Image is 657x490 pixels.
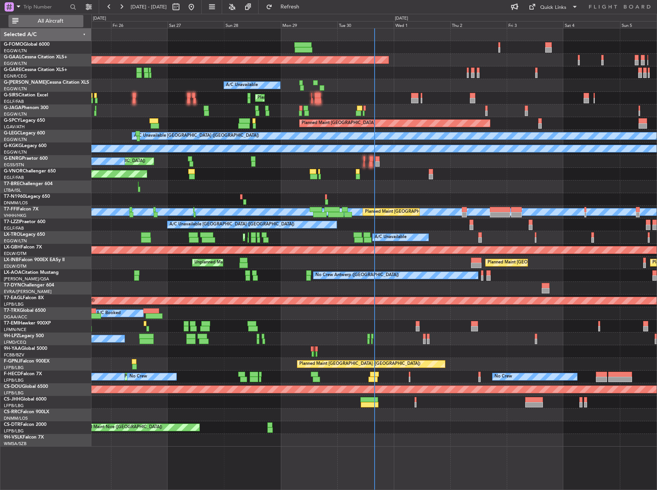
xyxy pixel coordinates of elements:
[507,21,563,28] div: Fri 3
[365,206,486,218] div: Planned Maint [GEOGRAPHIC_DATA] ([GEOGRAPHIC_DATA])
[4,372,21,376] span: F-HECD
[4,258,65,262] a: LX-INBFalcon 900EX EASy II
[4,245,42,250] a: LX-GBHFalcon 7X
[4,397,20,402] span: CS-JHH
[4,321,51,326] a: T7-EMIHawker 900XP
[4,118,20,123] span: G-SPCY
[4,334,44,338] a: 9H-LPZLegacy 500
[4,106,48,110] a: G-JAGAPhenom 300
[23,1,68,13] input: Trip Number
[4,372,42,376] a: F-HECDFalcon 7X
[4,435,44,440] a: 9H-VSLKFalcon 7X
[394,21,450,28] div: Wed 1
[4,220,20,224] span: T7-LZZI
[4,194,50,199] a: T7-N1960Legacy 650
[4,42,23,47] span: G-FOMO
[4,384,22,389] span: CS-DOU
[4,270,22,275] span: LX-AOA
[4,390,24,396] a: LFPB/LBG
[302,118,375,129] div: Planned Maint [GEOGRAPHIC_DATA]
[4,86,27,92] a: EGGW/LTN
[4,111,27,117] a: EGGW/LTN
[4,207,38,212] a: T7-FFIFalcon 7X
[315,270,399,281] div: No Crew Antwerp ([GEOGRAPHIC_DATA])
[8,15,83,27] button: All Aircraft
[93,15,106,22] div: [DATE]
[20,18,81,24] span: All Aircraft
[274,4,306,10] span: Refresh
[4,156,22,161] span: G-ENRG
[4,220,45,224] a: T7-LZZIPraetor 600
[4,365,24,371] a: LFPB/LBG
[4,397,46,402] a: CS-JHHGlobal 6000
[4,428,24,434] a: LFPB/LBG
[129,371,147,382] div: No Crew
[4,422,46,427] a: CS-DTRFalcon 2000
[4,377,24,383] a: LFPB/LBG
[131,3,167,10] span: [DATE] - [DATE]
[4,200,28,206] a: DNMM/LOS
[4,131,20,136] span: G-LEGC
[4,48,27,54] a: EGGW/LTN
[4,283,21,288] span: T7-DYN
[4,314,27,320] a: DGAA/ACC
[4,137,27,142] a: EGGW/LTN
[525,1,582,13] button: Quick Links
[4,93,48,98] a: G-SIRSCitation Excel
[4,352,24,358] a: FCBB/BZV
[4,422,20,427] span: CS-DTR
[4,238,27,244] a: EGGW/LTN
[4,131,45,136] a: G-LEGCLegacy 600
[4,410,20,414] span: CS-RRC
[4,232,20,237] span: LX-TRO
[563,21,620,28] div: Sat 4
[4,93,18,98] span: G-SIRS
[4,334,19,338] span: 9H-LPZ
[4,245,21,250] span: LX-GBH
[76,422,162,433] div: Planned Maint Nice ([GEOGRAPHIC_DATA])
[4,258,19,262] span: LX-INB
[337,21,394,28] div: Tue 30
[4,213,27,219] a: VHHH/HKG
[257,92,378,104] div: Planned Maint [GEOGRAPHIC_DATA] ([GEOGRAPHIC_DATA])
[4,289,51,295] a: EVRA/[PERSON_NAME]
[4,270,59,275] a: LX-AOACitation Mustang
[4,55,67,60] a: G-GAALCessna Citation XLS+
[4,42,50,47] a: G-FOMOGlobal 6000
[4,346,21,351] span: 9H-YAA
[224,21,280,28] div: Sun 28
[226,79,258,91] div: A/C Unavailable
[4,207,17,212] span: T7-FFI
[194,257,263,268] div: Unplanned Maint Roma (Ciampino)
[299,358,420,370] div: Planned Maint [GEOGRAPHIC_DATA] ([GEOGRAPHIC_DATA])
[4,359,50,364] a: F-GPNJFalcon 900EX
[169,219,294,230] div: A/C Unavailable [GEOGRAPHIC_DATA] ([GEOGRAPHIC_DATA])
[4,441,27,447] a: WMSA/SZB
[4,346,47,351] a: 9H-YAAGlobal 5000
[4,187,21,193] a: LTBA/ISL
[4,339,26,345] a: LFMD/CEQ
[540,4,566,12] div: Quick Links
[4,321,19,326] span: T7-EMI
[4,384,48,389] a: CS-DOUGlobal 6500
[4,182,20,186] span: T7-BRE
[4,80,89,85] a: G-[PERSON_NAME]Cessna Citation XLS
[4,169,23,174] span: G-VNOR
[4,283,54,288] a: T7-DYNChallenger 604
[134,130,259,142] div: A/C Unavailable [GEOGRAPHIC_DATA] ([GEOGRAPHIC_DATA])
[4,308,20,313] span: T7-TRX
[4,175,24,180] a: EGLF/FAB
[4,124,25,130] a: LGAV/ATH
[4,68,67,72] a: G-GARECessna Citation XLS+
[4,80,46,85] span: G-[PERSON_NAME]
[168,21,224,28] div: Sat 27
[4,301,24,307] a: LFPB/LBG
[4,276,49,282] a: [PERSON_NAME]/QSA
[4,327,27,333] a: LFMN/NCE
[4,251,27,257] a: EDLW/DTM
[4,156,48,161] a: G-ENRGPraetor 600
[4,55,22,60] span: G-GAAL
[4,359,20,364] span: F-GPNJ
[4,225,24,231] a: EGLF/FAB
[4,106,22,110] span: G-JAGA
